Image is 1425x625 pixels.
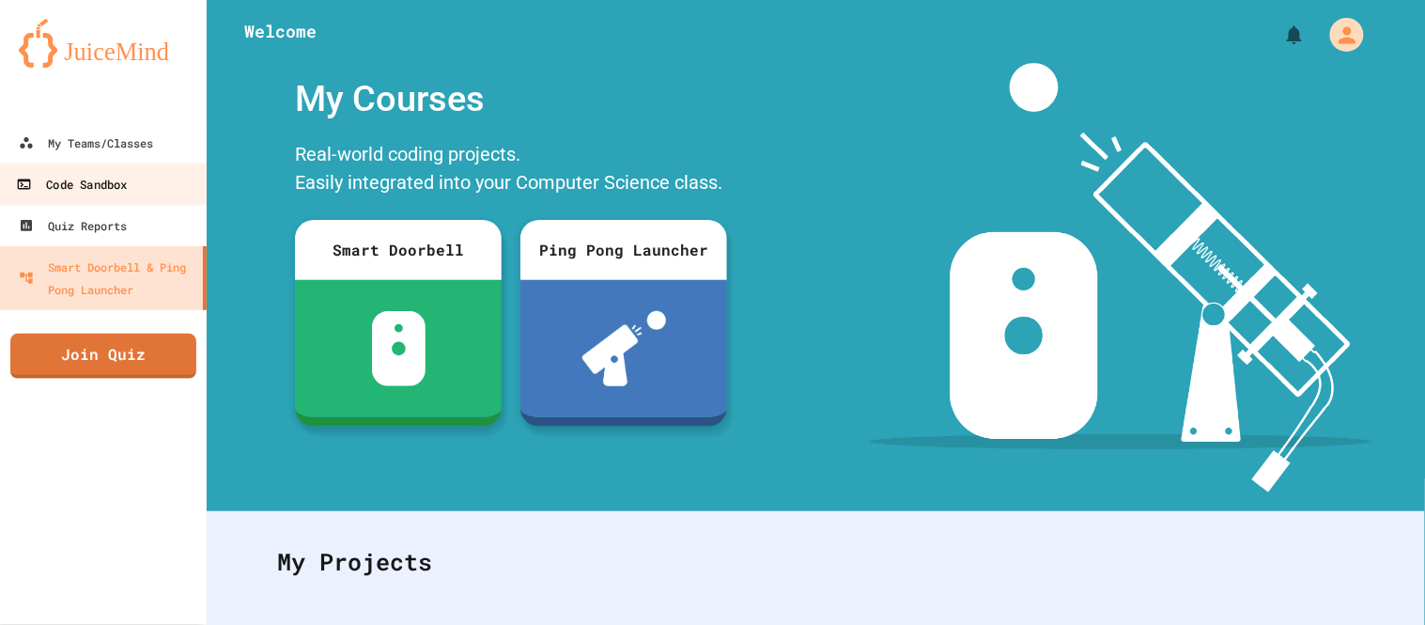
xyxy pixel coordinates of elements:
div: Quiz Reports [19,214,127,237]
div: My Account [1310,13,1369,56]
div: My Courses [286,63,736,135]
img: sdb-white.svg [372,311,426,386]
div: Ping Pong Launcher [520,220,727,280]
a: Join Quiz [10,334,196,379]
img: logo-orange.svg [19,19,188,68]
img: banner-image-my-projects.png [869,63,1372,492]
div: Smart Doorbell [295,220,502,280]
img: ppl-with-ball.png [582,311,666,386]
div: Real-world coding projects. Easily integrated into your Computer Science class. [286,135,736,206]
div: Smart Doorbell & Ping Pong Launcher [19,256,195,301]
div: My Teams/Classes [19,132,153,154]
div: My Notifications [1248,19,1310,51]
div: Code Sandbox [16,173,127,196]
div: My Projects [258,525,1373,599]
